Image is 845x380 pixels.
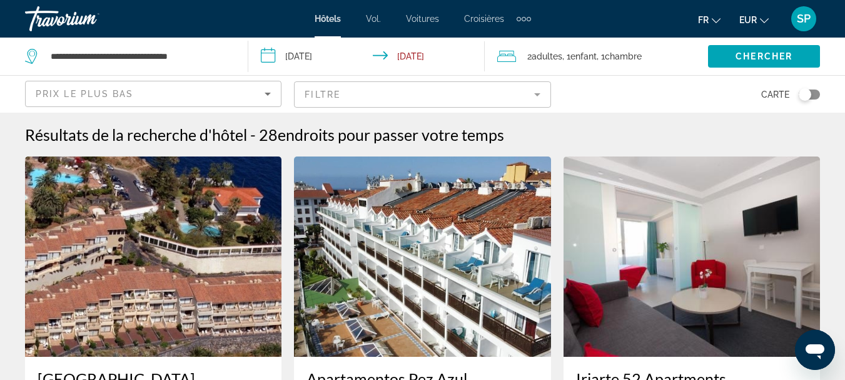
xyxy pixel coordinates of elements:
h1: Résultats de la recherche d'hôtel [25,125,247,144]
a: Croisières [464,14,504,24]
img: Hotel image [294,157,550,357]
span: Chercher [736,51,792,61]
a: Hôtels [315,14,341,24]
button: Menu utilisateur [787,6,820,32]
img: Hotel image [564,157,820,357]
iframe: Bouton de lancement de la fenêtre de messagerie [795,330,835,370]
h2: 28 [259,125,504,144]
span: Adultes [532,51,562,61]
span: , 1 [562,48,597,65]
button: Changer de devise [739,11,769,29]
button: Check-in date: Dec 26, 2025 Check-out date: Jan 2, 2026 [248,38,484,75]
a: Vol. [366,14,381,24]
a: Travorium [25,3,150,35]
span: 2 [527,48,562,65]
span: Chambre [605,51,642,61]
mat-select: Sort by [36,86,271,101]
button: Toggle map [789,89,820,100]
span: , 1 [597,48,642,65]
img: Hotel image [25,157,281,357]
font: fr [698,15,709,25]
span: - [250,125,256,144]
span: Carte [761,86,789,103]
font: EUR [739,15,757,25]
button: Travelers: 2 adults, 1 child [485,38,708,75]
a: Voitures [406,14,439,24]
button: Chercher [708,45,820,68]
button: Filter [294,81,550,108]
span: Prix ​​le plus bas [36,89,134,99]
span: endroits pour passer votre temps [278,125,504,144]
font: SP [797,12,811,25]
button: Éléments de navigation supplémentaires [517,9,531,29]
span: Enfant [570,51,597,61]
button: Changer de langue [698,11,721,29]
